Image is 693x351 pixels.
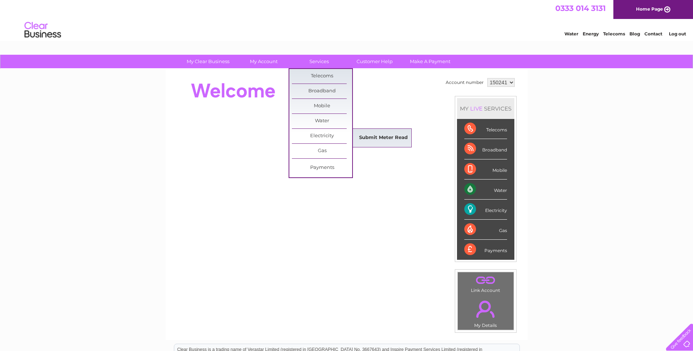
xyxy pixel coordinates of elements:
a: Submit Meter Read [353,131,414,145]
div: LIVE [469,105,484,112]
a: Make A Payment [400,55,460,68]
td: My Details [457,294,514,330]
a: Energy [583,31,599,36]
div: Clear Business is a trading name of Verastar Limited (registered in [GEOGRAPHIC_DATA] No. 3667643... [174,4,519,35]
div: Mobile [464,159,507,180]
td: Link Account [457,272,514,295]
a: Gas [292,144,352,158]
a: Electricity [292,129,352,143]
a: Mobile [292,99,352,113]
a: Log out [669,31,686,36]
a: My Clear Business [178,55,238,68]
a: Customer Help [344,55,405,68]
a: . [460,274,512,287]
a: Telecoms [292,69,352,84]
a: Contact [644,31,662,36]
a: Telecoms [603,31,625,36]
div: Payments [464,240,507,259]
div: Telecoms [464,119,507,139]
div: Gas [464,220,507,240]
a: Payments [292,161,352,175]
div: Broadband [464,139,507,159]
img: logo.png [24,19,61,41]
a: My Account [233,55,294,68]
a: . [460,296,512,322]
td: Account number [444,76,486,89]
a: Water [292,114,352,128]
div: Water [464,180,507,200]
a: Broadband [292,84,352,99]
a: Water [564,31,578,36]
a: 0333 014 3131 [555,4,606,13]
a: Blog [629,31,640,36]
a: Services [289,55,349,68]
div: Electricity [464,200,507,220]
div: MY SERVICES [457,98,514,119]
